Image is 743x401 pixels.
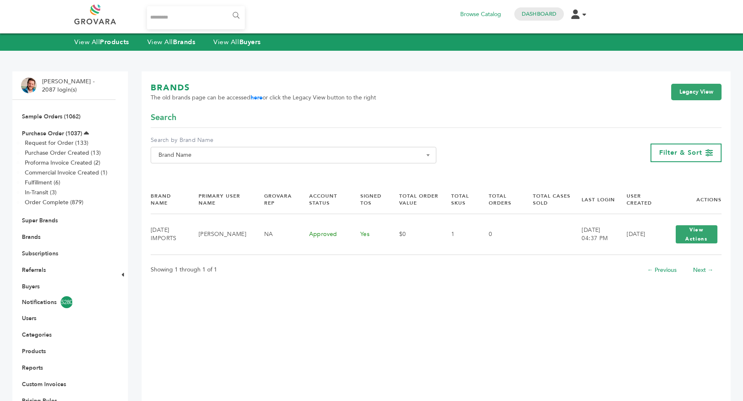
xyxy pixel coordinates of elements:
th: Last Login [571,186,616,214]
a: Purchase Order Created (13) [25,149,101,157]
a: View AllBuyers [213,38,261,47]
a: View AllProducts [74,38,129,47]
a: Commercial Invoice Created (1) [25,169,107,177]
strong: Brands [173,38,195,47]
a: Request for Order (133) [25,139,88,147]
th: User Created [616,186,661,214]
a: Subscriptions [22,250,58,257]
a: Purchase Order (1037) [22,130,82,137]
td: [DATE] 04:37 PM [571,214,616,255]
a: Super Brands [22,217,58,224]
th: Total SKUs [441,186,478,214]
td: Approved [299,214,350,255]
a: Buyers [22,283,40,290]
th: Signed TOS [350,186,389,214]
a: Next → [693,266,713,274]
th: Actions [661,186,722,214]
label: Search by Brand Name [151,136,436,144]
h1: BRANDS [151,82,376,94]
a: Fulfillment (6) [25,179,60,186]
td: Yes [350,214,389,255]
td: NA [254,214,299,255]
td: [PERSON_NAME] [188,214,254,255]
a: Brands [22,233,40,241]
th: Account Status [299,186,350,214]
span: The old brands page can be accessed or click the Legacy View button to the right [151,94,376,102]
th: Primary User Name [188,186,254,214]
a: Notifications5280 [22,296,106,308]
li: [PERSON_NAME] - 2087 login(s) [42,78,97,94]
span: Search [151,112,176,123]
a: Dashboard [522,10,556,18]
a: Users [22,314,36,322]
span: Brand Name [151,147,436,163]
th: Total Cases Sold [523,186,571,214]
a: Reports [22,364,43,372]
td: $0 [389,214,441,255]
input: Search... [147,6,245,29]
a: Categories [22,331,52,339]
td: 0 [478,214,523,255]
span: Brand Name [155,149,432,161]
span: 5280 [61,296,73,308]
p: Showing 1 through 1 of 1 [151,265,217,275]
a: Browse Catalog [460,10,501,19]
a: Sample Orders (1062) [22,113,80,120]
th: Brand Name [151,186,188,214]
a: In-Transit (3) [25,189,57,196]
a: ← Previous [647,266,677,274]
th: Total Orders [478,186,523,214]
a: Referrals [22,266,46,274]
button: View Actions [676,225,717,243]
a: Custom Invoices [22,380,66,388]
span: Filter & Sort [659,148,702,157]
strong: Products [100,38,129,47]
a: Legacy View [671,84,722,100]
a: Order Complete (879) [25,198,83,206]
a: Proforma Invoice Created (2) [25,159,100,167]
strong: Buyers [239,38,261,47]
a: here [251,94,263,101]
th: Total Order Value [389,186,441,214]
a: View AllBrands [147,38,196,47]
td: [DATE] IMPORTS [151,214,188,255]
td: [DATE] [616,214,661,255]
td: 1 [441,214,478,255]
th: Grovara Rep [254,186,299,214]
a: Products [22,347,46,355]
